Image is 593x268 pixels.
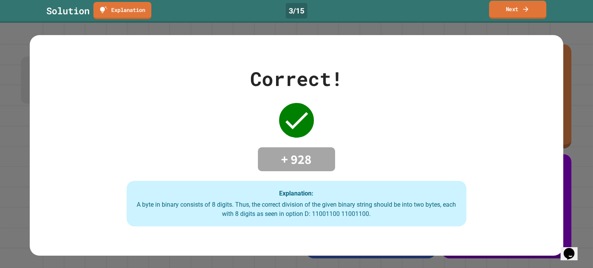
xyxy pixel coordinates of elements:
[561,237,585,260] iframe: chat widget
[286,3,307,19] div: 3 / 15
[489,1,546,19] a: Next
[250,64,343,93] div: Correct!
[46,4,90,18] div: Solution
[279,190,313,197] strong: Explanation:
[134,200,458,219] div: A byte in binary consists of 8 digits. Thus, the correct division of the given binary string shou...
[93,2,151,19] a: Explanation
[266,151,327,167] h4: + 928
